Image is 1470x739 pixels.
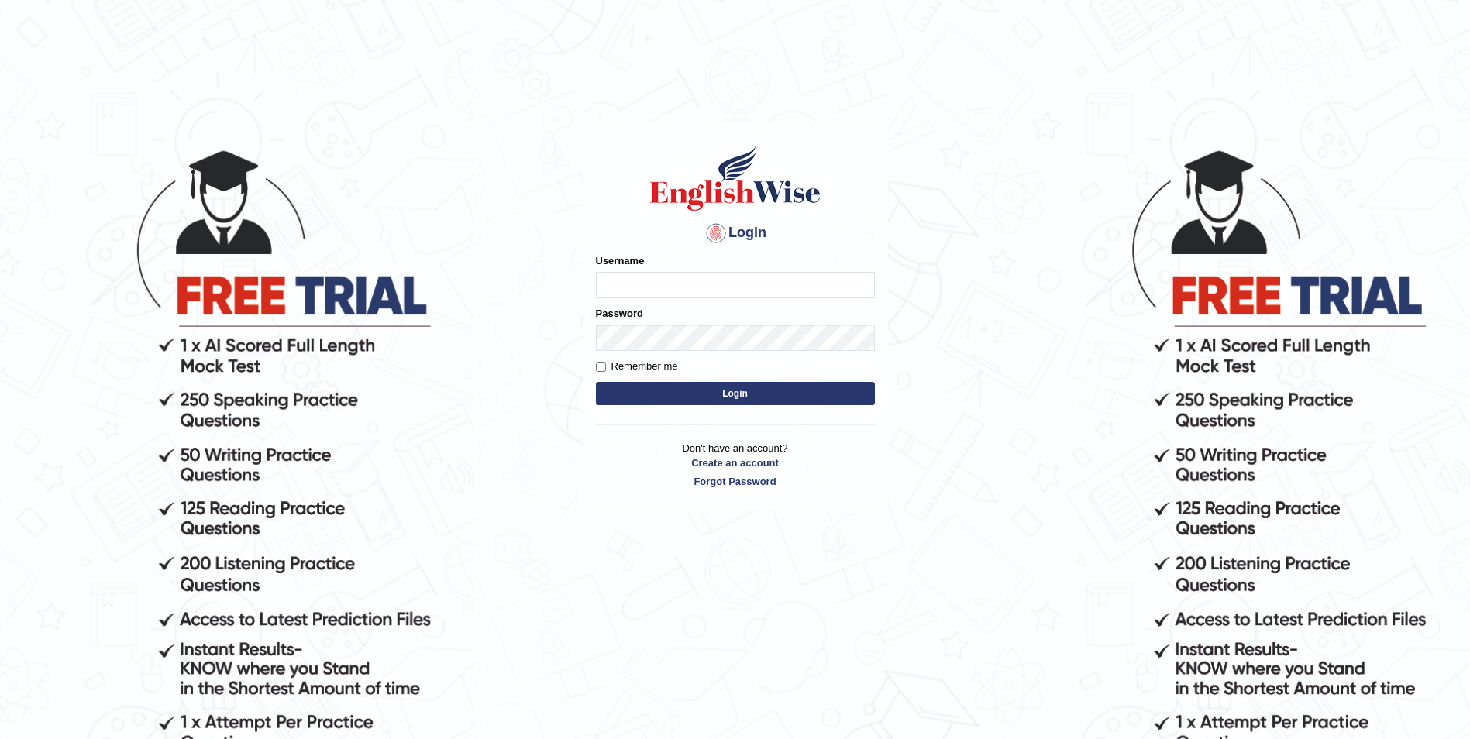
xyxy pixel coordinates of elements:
[596,382,875,405] button: Login
[596,359,678,374] label: Remember me
[596,306,643,321] label: Password
[596,455,875,470] a: Create an account
[596,474,875,489] a: Forgot Password
[596,253,645,268] label: Username
[596,441,875,489] p: Don't have an account?
[596,221,875,246] h4: Login
[647,143,824,213] img: Logo of English Wise sign in for intelligent practice with AI
[596,362,606,372] input: Remember me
